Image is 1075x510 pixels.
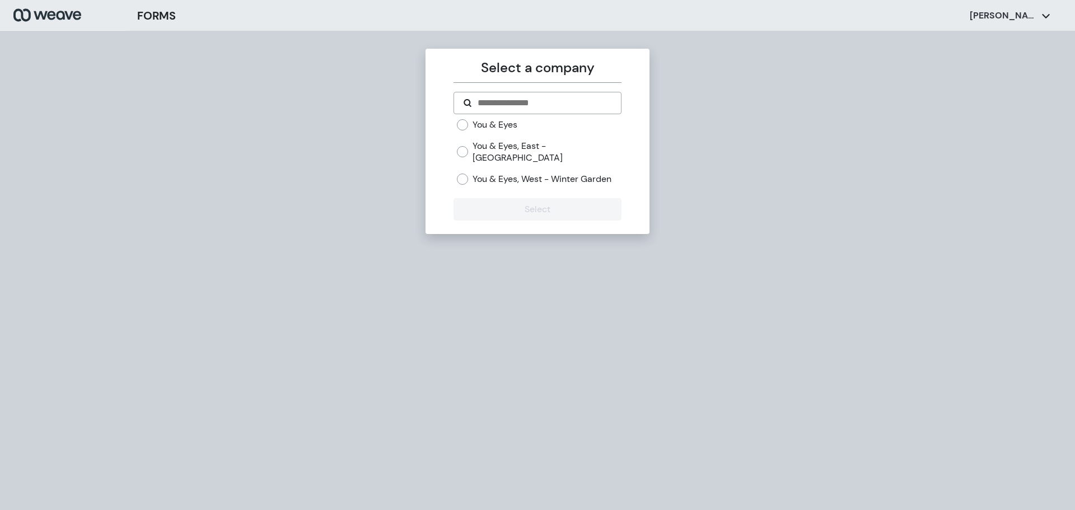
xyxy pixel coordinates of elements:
label: You & Eyes [473,119,517,131]
h3: FORMS [137,7,176,24]
label: You & Eyes, East - [GEOGRAPHIC_DATA] [473,140,621,164]
p: [PERSON_NAME] [970,10,1037,22]
label: You & Eyes, West - Winter Garden [473,173,611,185]
p: Select a company [454,58,621,78]
input: Search [476,96,611,110]
button: Select [454,198,621,221]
